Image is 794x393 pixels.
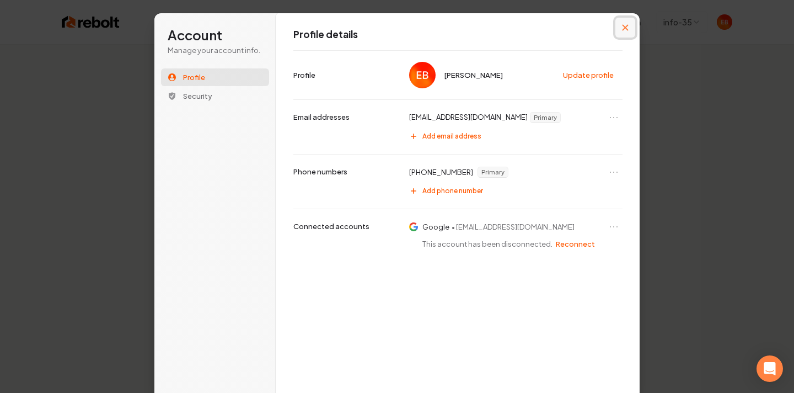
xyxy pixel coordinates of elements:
p: Connected accounts [293,221,369,231]
span: [PERSON_NAME] [444,70,503,80]
p: [EMAIL_ADDRESS][DOMAIN_NAME] [409,112,528,123]
button: Open menu [607,111,620,124]
button: Open menu [607,220,620,233]
button: Update profile [557,67,620,83]
p: Profile [293,70,315,80]
p: Phone numbers [293,167,347,177]
span: Security [183,91,212,101]
button: Profile [161,68,269,86]
div: Open Intercom Messenger [757,355,783,382]
h1: Account [168,26,262,44]
p: This account has been disconnected. [422,239,556,249]
button: Add email address [404,128,623,145]
span: Profile [183,72,205,82]
button: Add phone number [404,182,623,200]
span: Primary [478,167,508,177]
img: Google [409,222,418,232]
p: Email addresses [293,112,350,122]
p: Manage your account info. [168,45,262,55]
span: Add email address [422,132,481,141]
p: Google [422,222,449,232]
img: Eric Borders [409,62,436,88]
h1: Profile details [293,28,623,41]
button: Open menu [607,166,620,179]
button: Reconnect [556,239,595,249]
button: Close modal [615,18,635,38]
span: Primary [530,113,560,123]
p: [PHONE_NUMBER] [409,167,473,177]
button: Security [161,87,269,105]
span: • [EMAIL_ADDRESS][DOMAIN_NAME] [452,222,575,232]
span: Add phone number [422,187,483,195]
